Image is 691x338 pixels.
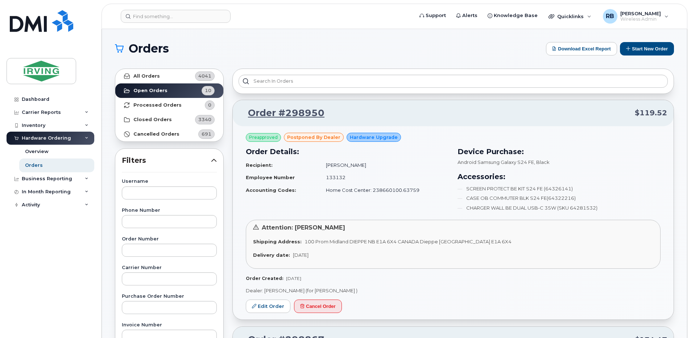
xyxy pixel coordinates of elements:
[458,195,661,202] li: CASE OB COMMUTER BLK S24 FE(64322216)
[246,162,273,168] strong: Recipient:
[239,75,668,88] input: Search in orders
[246,174,295,180] strong: Employee Number
[208,102,211,108] span: 0
[122,265,217,270] label: Carrier Number
[198,116,211,123] span: 3340
[262,224,345,231] span: Attention: [PERSON_NAME]
[122,179,217,184] label: Username
[620,42,674,55] button: Start New Order
[246,287,661,294] p: Dealer: [PERSON_NAME] (for [PERSON_NAME] )
[115,83,223,98] a: Open Orders10
[253,239,302,244] strong: Shipping Address:
[133,88,167,94] strong: Open Orders
[319,159,449,172] td: [PERSON_NAME]
[239,107,324,120] a: Order #298950
[294,300,342,313] button: Cancel Order
[122,294,217,299] label: Purchase Order Number
[205,87,211,94] span: 10
[246,300,290,313] a: Edit Order
[458,159,534,165] span: Android Samsung Galaxy S24 FE
[202,131,211,137] span: 691
[546,42,617,55] button: Download Excel Report
[246,187,296,193] strong: Accounting Codes:
[534,159,550,165] span: , Black
[319,184,449,197] td: Home Cost Center: 238660100.63759
[305,239,512,244] span: 100 Prom Midland DIEPPE NB E1A 6X4 CANADA Dieppe [GEOGRAPHIC_DATA] E1A 6X4
[249,134,278,141] span: Preapproved
[319,171,449,184] td: 133132
[115,98,223,112] a: Processed Orders0
[122,323,217,327] label: Invoice Number
[115,112,223,127] a: Closed Orders3340
[133,117,172,123] strong: Closed Orders
[133,102,182,108] strong: Processed Orders
[115,69,223,83] a: All Orders4041
[287,134,340,141] span: postponed by Dealer
[293,252,309,258] span: [DATE]
[246,276,283,281] strong: Order Created:
[122,208,217,213] label: Phone Number
[350,134,398,141] span: Hardware Upgrade
[129,43,169,54] span: Orders
[122,155,211,166] span: Filters
[133,131,179,137] strong: Cancelled Orders
[635,108,667,118] span: $119.52
[458,171,661,182] h3: Accessories:
[253,252,290,258] strong: Delivery date:
[115,127,223,141] a: Cancelled Orders691
[286,276,301,281] span: [DATE]
[122,237,217,242] label: Order Number
[198,73,211,79] span: 4041
[458,146,661,157] h3: Device Purchase:
[458,185,661,192] li: SCREEN PROTECT BE KIT S24 FE (64326141)
[133,73,160,79] strong: All Orders
[458,205,661,211] li: CHARGER WALL BE DUAL USB-C 35W (SKU 64281532)
[246,146,449,157] h3: Order Details:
